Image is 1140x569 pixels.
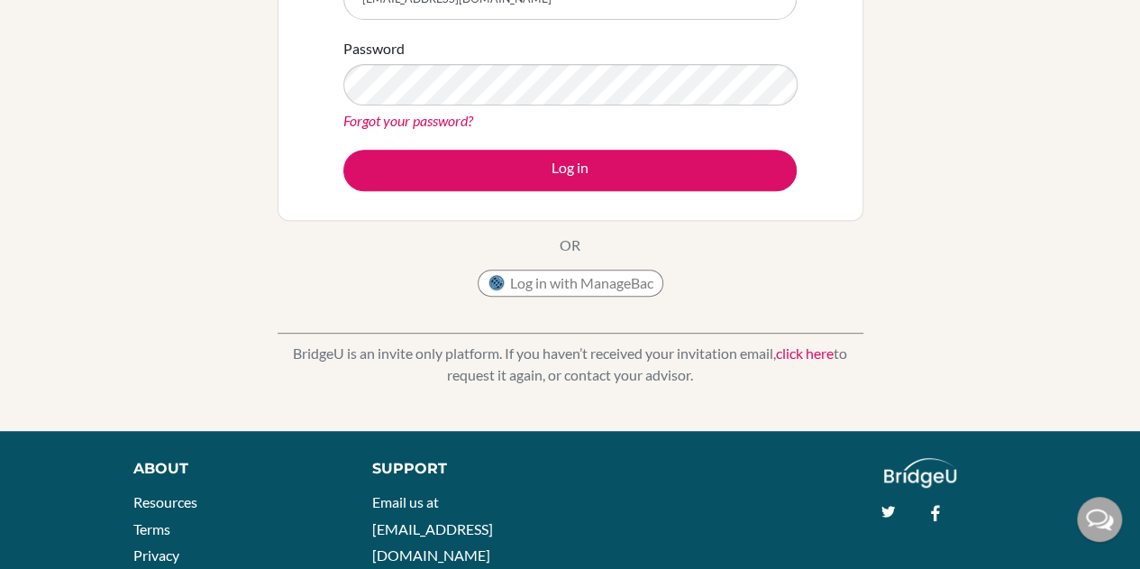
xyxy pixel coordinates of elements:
p: OR [560,234,580,256]
label: Password [343,38,405,60]
a: Forgot your password? [343,112,473,129]
a: Resources [133,493,197,510]
a: Privacy [133,546,179,564]
button: Log in with ManageBac [478,270,663,297]
span: Help [41,13,78,29]
div: About [133,458,332,480]
a: Email us at [EMAIL_ADDRESS][DOMAIN_NAME] [372,493,493,564]
a: click here [776,344,834,362]
img: logo_white@2x-f4f0deed5e89b7ecb1c2cc34c3e3d731f90f0f143d5ea2071677605dd97b5244.png [884,458,957,488]
button: Log in [343,150,797,191]
a: Terms [133,520,170,537]
div: Support [372,458,552,480]
p: BridgeU is an invite only platform. If you haven’t received your invitation email, to request it ... [278,343,863,386]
